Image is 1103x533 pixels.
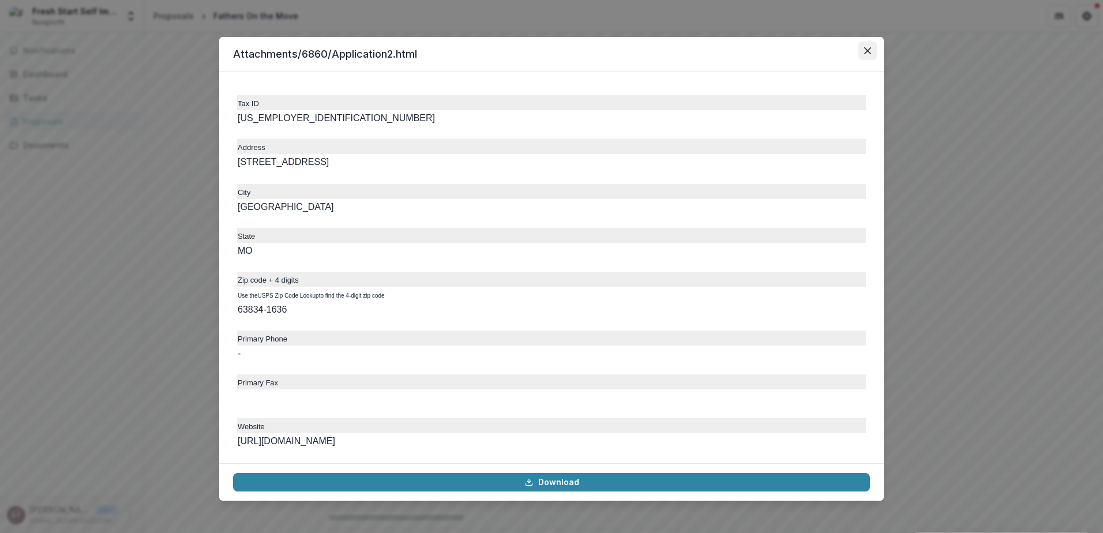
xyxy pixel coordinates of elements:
[238,378,278,387] font: Primary Fax
[238,436,335,446] font: [URL][DOMAIN_NAME]
[238,202,334,212] font: [GEOGRAPHIC_DATA]
[219,37,884,72] header: Attachments/6860/Application2.html
[238,232,255,241] font: State
[858,42,877,60] button: Close
[233,473,870,491] a: Download
[238,113,435,123] font: [US_EMPLOYER_IDENTIFICATION_NUMBER]
[238,157,329,167] font: [STREET_ADDRESS]
[238,422,265,431] font: Website
[238,143,265,152] font: Address
[257,292,318,299] a: USPS Zip Code Lookup
[238,188,250,197] font: City
[238,246,253,256] font: MO
[238,292,385,299] font: Use the to find the 4-digit zip code
[238,276,299,284] font: Zip code + 4 digits
[238,348,241,358] font: -
[238,99,259,108] font: Tax ID
[238,305,287,314] font: 63834-1636
[238,335,287,343] font: Primary Phone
